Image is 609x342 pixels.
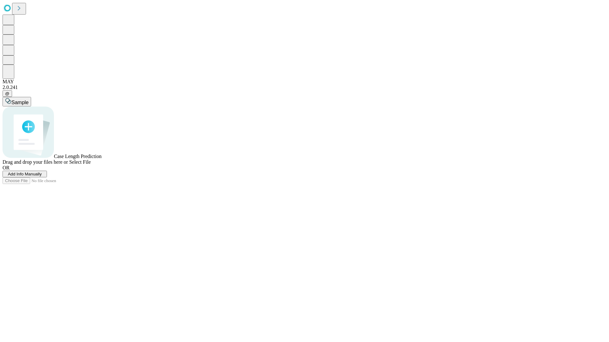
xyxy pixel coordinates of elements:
span: Sample [11,100,29,105]
div: 2.0.241 [3,85,606,90]
span: Drag and drop your files here or [3,159,68,165]
button: @ [3,90,12,97]
span: Add Info Manually [8,172,42,176]
span: @ [5,91,10,96]
span: OR [3,165,10,170]
div: MAY [3,79,606,85]
span: Case Length Prediction [54,154,101,159]
button: Sample [3,97,31,106]
button: Add Info Manually [3,171,47,177]
span: Select File [69,159,91,165]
